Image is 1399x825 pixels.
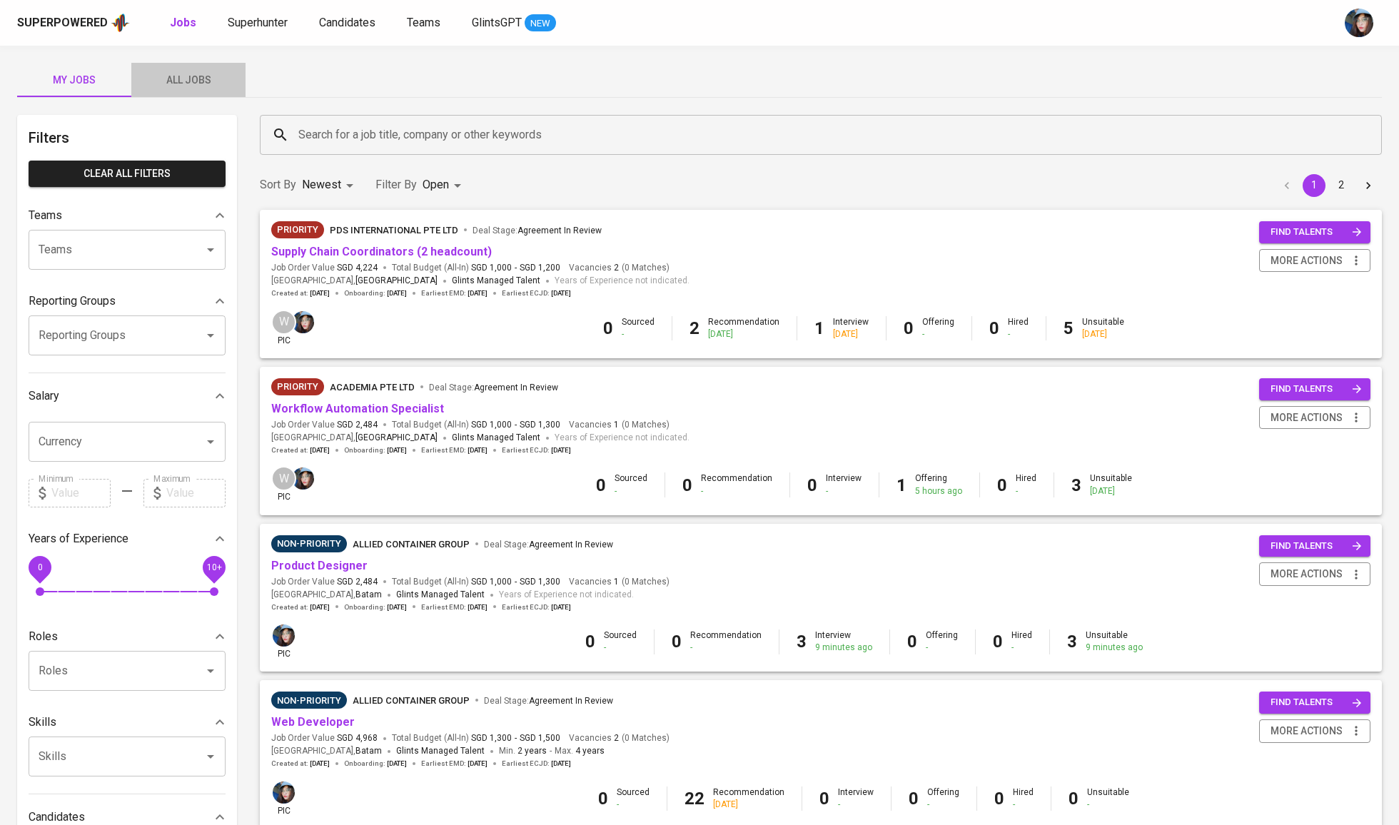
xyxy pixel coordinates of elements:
[838,786,874,811] div: Interview
[603,318,613,338] b: 0
[392,732,560,744] span: Total Budget (All-In)
[708,316,779,340] div: Recommendation
[682,475,692,495] b: 0
[271,310,296,335] div: W
[471,576,512,588] span: SGD 1,000
[271,378,324,395] div: New Job received from Demand Team
[387,602,407,612] span: [DATE]
[1067,632,1077,652] b: 3
[1013,786,1034,811] div: Hired
[271,221,324,238] div: New Job received from Demand Team
[1069,789,1079,809] b: 0
[271,445,330,455] span: Created at :
[515,419,517,431] span: -
[569,262,670,274] span: Vacancies ( 0 Matches )
[29,525,226,553] div: Years of Experience
[260,176,296,193] p: Sort By
[604,629,637,654] div: Sourced
[690,629,762,654] div: Recommendation
[997,475,1007,495] b: 0
[1271,694,1362,711] span: find talents
[423,172,466,198] div: Open
[302,172,358,198] div: Newest
[140,71,237,89] span: All Jobs
[29,622,226,651] div: Roles
[713,786,784,811] div: Recommendation
[355,588,382,602] span: Batam
[271,245,492,258] a: Supply Chain Coordinators (2 headcount)
[271,288,330,298] span: Created at :
[612,262,619,274] span: 2
[515,576,517,588] span: -
[1011,642,1032,654] div: -
[271,602,330,612] span: Created at :
[392,419,560,431] span: Total Budget (All-In)
[29,628,58,645] p: Roles
[407,16,440,29] span: Teams
[201,432,221,452] button: Open
[1271,538,1362,555] span: find talents
[1273,174,1382,197] nav: pagination navigation
[423,178,449,191] span: Open
[310,445,330,455] span: [DATE]
[569,419,670,431] span: Vacancies ( 0 Matches )
[355,431,438,445] span: [GEOGRAPHIC_DATA]
[271,223,324,237] span: Priority
[551,759,571,769] span: [DATE]
[499,588,634,602] span: Years of Experience not indicated.
[387,445,407,455] span: [DATE]
[612,419,619,431] span: 1
[814,318,824,338] b: 1
[337,419,378,431] span: SGD 2,484
[1090,485,1132,497] div: [DATE]
[468,288,488,298] span: [DATE]
[617,786,650,811] div: Sourced
[672,632,682,652] b: 0
[471,419,512,431] span: SGD 1,000
[690,318,699,338] b: 2
[529,540,613,550] span: Agreement In Review
[271,559,368,572] a: Product Designer
[40,165,214,183] span: Clear All filters
[292,311,314,333] img: diazagista@glints.com
[396,746,485,756] span: Glints Managed Talent
[170,16,196,29] b: Jobs
[392,262,560,274] span: Total Budget (All-In)
[1016,485,1036,497] div: -
[271,466,296,503] div: pic
[484,540,613,550] span: Deal Stage :
[1064,318,1074,338] b: 5
[520,419,560,431] span: SGD 1,300
[271,419,378,431] span: Job Order Value
[472,14,556,32] a: GlintsGPT NEW
[396,589,485,599] span: Glints Managed Talent
[596,475,606,495] b: 0
[472,16,522,29] span: GlintsGPT
[228,14,291,32] a: Superhunter
[201,661,221,681] button: Open
[807,475,817,495] b: 0
[353,695,470,706] span: Allied Container Group
[1271,722,1343,740] span: more actions
[1016,472,1036,497] div: Hired
[797,632,807,652] b: 3
[29,126,226,149] h6: Filters
[271,694,347,708] span: Non-Priority
[468,602,488,612] span: [DATE]
[468,759,488,769] span: [DATE]
[319,14,378,32] a: Candidates
[815,629,872,654] div: Interview
[271,744,382,759] span: [GEOGRAPHIC_DATA] ,
[515,262,517,274] span: -
[421,445,488,455] span: Earliest EMD :
[17,15,108,31] div: Superpowered
[612,732,619,744] span: 2
[271,780,296,817] div: pic
[502,602,571,612] span: Earliest ECJD :
[1259,406,1370,430] button: more actions
[1013,799,1034,811] div: -
[344,602,407,612] span: Onboarding :
[271,732,378,744] span: Job Order Value
[473,226,602,236] span: Deal Stage :
[604,642,637,654] div: -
